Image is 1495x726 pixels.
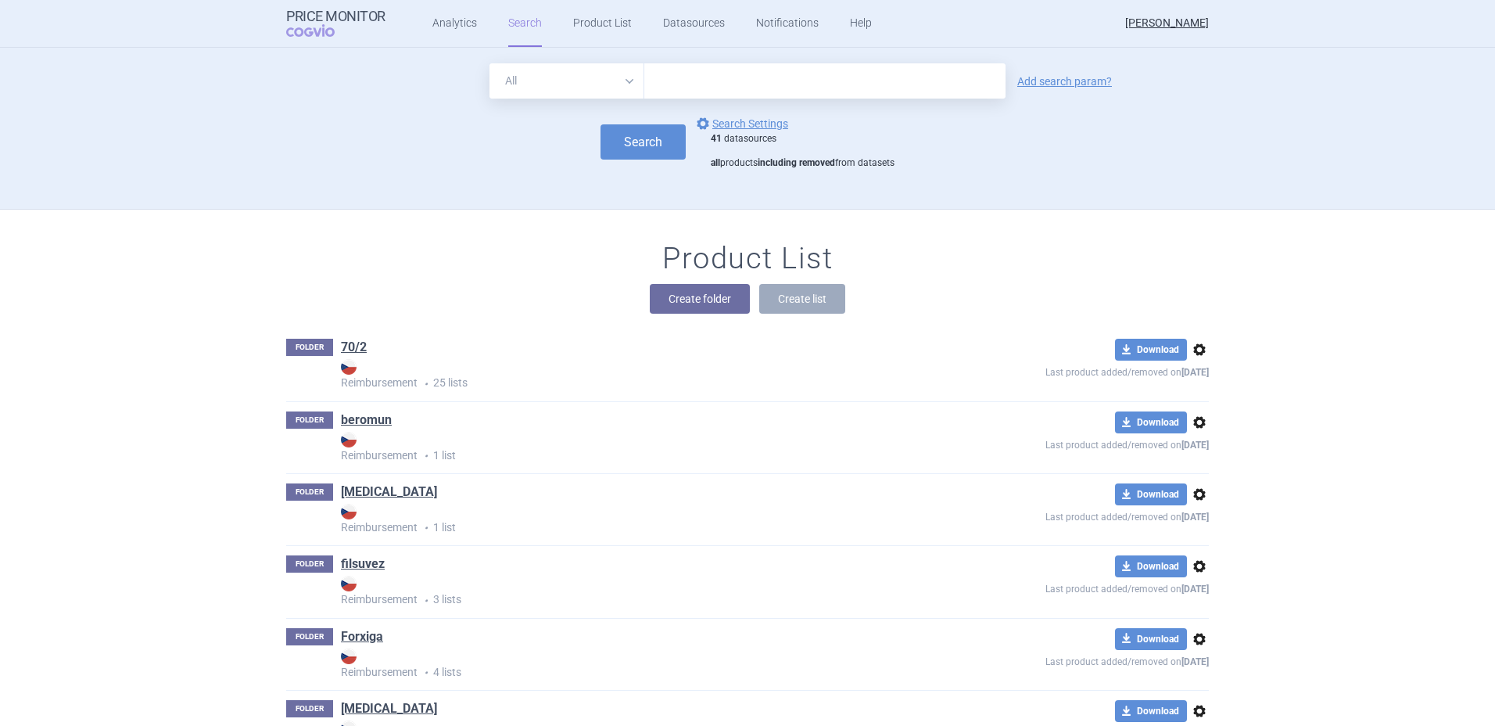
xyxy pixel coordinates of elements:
[1181,440,1209,451] strong: [DATE]
[711,133,722,144] strong: 41
[286,628,333,645] p: FOLDER
[341,359,932,389] strong: Reimbursement
[1017,76,1112,87] a: Add search param?
[341,432,932,464] p: 1 list
[711,133,894,170] div: datasources products from datasets
[341,504,932,536] p: 1 list
[341,359,932,391] p: 25 lists
[341,555,385,573] a: filsuvez
[1115,412,1187,433] button: Download
[286,339,333,356] p: FOLDER
[418,376,433,392] i: •
[341,412,392,429] a: beromun
[662,241,833,277] h1: Product List
[1115,628,1187,650] button: Download
[341,700,437,717] a: [MEDICAL_DATA]
[286,700,333,717] p: FOLDER
[1115,339,1187,361] button: Download
[286,9,385,24] strong: Price Monitor
[341,504,932,534] strong: Reimbursement
[341,628,383,649] h1: Forxiga
[711,157,720,168] strong: all
[341,504,357,519] img: CZ
[341,339,367,356] a: 70/2
[694,114,788,133] a: Search Settings
[1115,700,1187,722] button: Download
[1181,656,1209,667] strong: [DATE]
[418,593,433,609] i: •
[758,157,835,168] strong: including removed
[286,412,333,429] p: FOLDER
[341,576,357,591] img: CZ
[341,576,932,606] strong: Reimbursement
[418,665,433,681] i: •
[1181,367,1209,378] strong: [DATE]
[341,576,932,608] p: 3 lists
[1181,584,1209,595] strong: [DATE]
[341,700,437,721] h1: Increlex
[932,650,1209,670] p: Last product added/removed on
[341,483,437,501] a: [MEDICAL_DATA]
[341,649,932,681] p: 4 lists
[341,555,385,576] h1: filsuvez
[418,448,433,464] i: •
[341,649,932,678] strong: Reimbursement
[286,555,333,573] p: FOLDER
[650,284,750,314] button: Create folder
[1115,555,1187,577] button: Download
[341,628,383,645] a: Forxiga
[1181,512,1209,523] strong: [DATE]
[341,432,357,447] img: CZ
[341,339,367,359] h1: 70/2
[932,433,1209,453] p: Last product added/removed on
[759,284,845,314] button: Create list
[341,432,932,462] strong: Reimbursement
[286,483,333,501] p: FOLDER
[341,483,437,504] h1: epclusa
[286,9,385,38] a: Price MonitorCOGVIO
[932,361,1209,380] p: Last product added/removed on
[1115,483,1187,505] button: Download
[932,505,1209,525] p: Last product added/removed on
[418,520,433,536] i: •
[341,412,392,432] h1: beromun
[341,359,357,375] img: CZ
[932,577,1209,597] p: Last product added/removed on
[341,649,357,664] img: CZ
[601,124,686,160] button: Search
[286,24,357,37] span: COGVIO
